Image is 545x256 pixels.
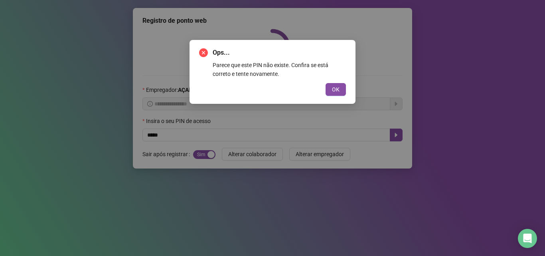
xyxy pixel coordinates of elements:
span: OK [332,85,340,94]
div: Open Intercom Messenger [518,229,537,248]
span: Ops... [213,48,346,58]
div: Parece que este PIN não existe. Confira se está correto e tente novamente. [213,61,346,78]
span: close-circle [199,48,208,57]
button: OK [326,83,346,96]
